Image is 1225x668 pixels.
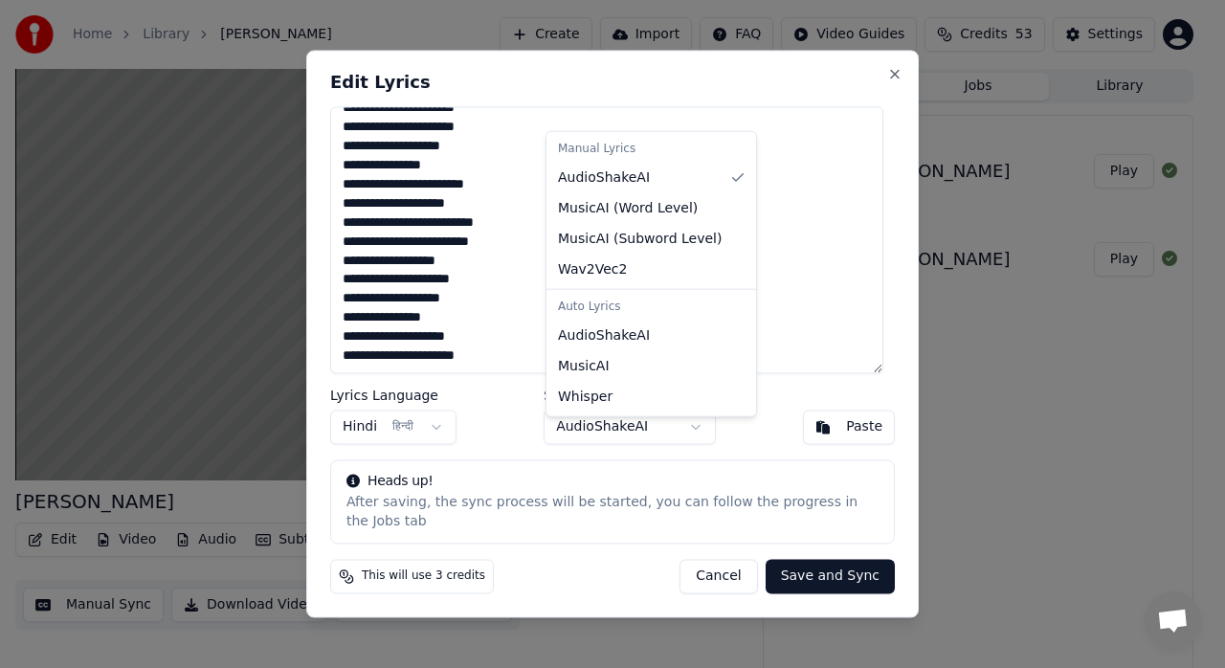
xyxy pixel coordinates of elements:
span: MusicAI ( Word Level ) [558,199,698,218]
span: MusicAI [558,357,610,376]
div: Auto Lyrics [550,294,752,321]
span: AudioShakeAI [558,168,650,188]
span: AudioShakeAI [558,326,650,345]
span: Wav2Vec2 [558,260,627,279]
div: Manual Lyrics [550,136,752,163]
span: Whisper [558,388,612,407]
span: MusicAI ( Subword Level ) [558,230,722,249]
